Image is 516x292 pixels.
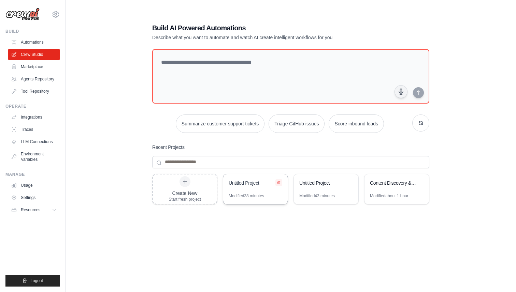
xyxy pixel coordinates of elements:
[269,114,325,133] button: Triage GitHub issues
[329,114,384,133] button: Score inbound leads
[8,112,60,123] a: Integrations
[8,49,60,60] a: Crew Studio
[21,207,40,213] span: Resources
[152,23,382,33] h1: Build AI Powered Automations
[5,8,40,21] img: Logo
[8,180,60,191] a: Usage
[8,149,60,165] a: Environment Variables
[8,74,60,84] a: Agents Repository
[5,172,60,177] div: Manage
[370,193,408,199] div: Modified about 1 hour
[5,104,60,109] div: Operate
[299,180,346,186] div: Untitled Project
[229,180,275,186] div: Untitled Project
[395,85,407,98] button: Click to speak your automation idea
[5,275,60,287] button: Logout
[229,193,264,199] div: Modified 38 minutes
[370,180,417,186] div: Content Discovery & Curation Engine
[30,278,43,283] span: Logout
[8,86,60,97] a: Tool Repository
[169,190,201,197] div: Create New
[152,144,185,151] h3: Recent Projects
[482,259,516,292] iframe: Chat Widget
[8,61,60,72] a: Marketplace
[8,37,60,48] a: Automations
[5,29,60,34] div: Build
[152,34,382,41] p: Describe what you want to automate and watch AI create intelligent workflows for you
[412,114,429,132] button: Get new suggestions
[176,114,264,133] button: Summarize customer support tickets
[169,197,201,202] div: Start fresh project
[299,193,335,199] div: Modified 43 minutes
[8,136,60,147] a: LLM Connections
[8,192,60,203] a: Settings
[8,204,60,215] button: Resources
[8,124,60,135] a: Traces
[275,179,282,186] button: Delete project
